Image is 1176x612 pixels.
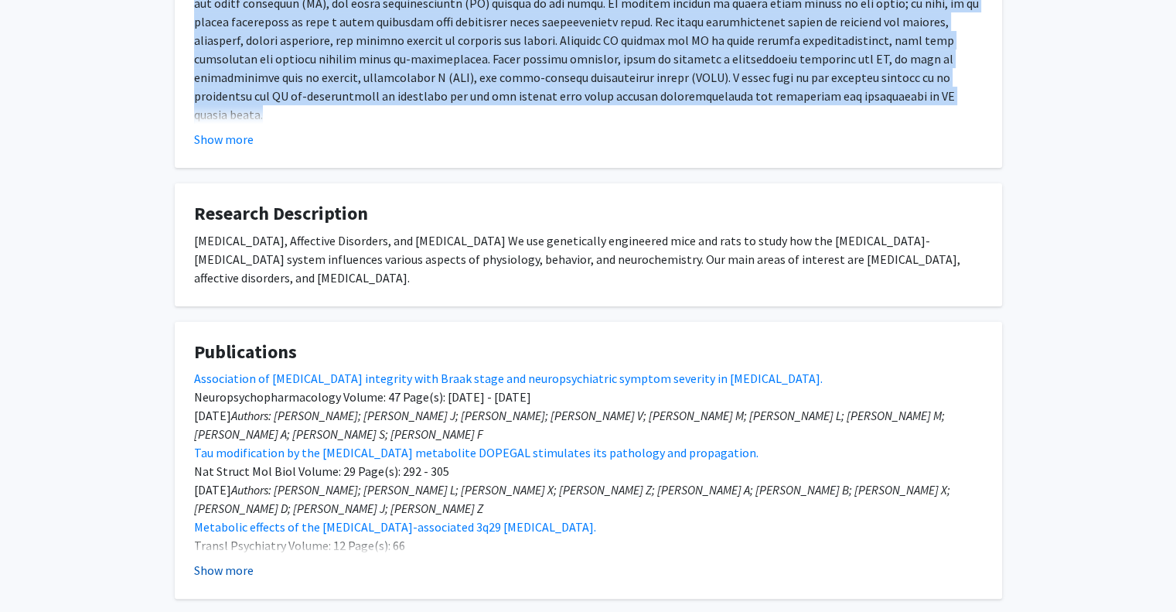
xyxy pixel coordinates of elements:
em: Authors: [PERSON_NAME]; [PERSON_NAME] L; [PERSON_NAME] X; [PERSON_NAME] Z; [PERSON_NAME] A; [PERS... [194,482,950,516]
a: Tau modification by the [MEDICAL_DATA] metabolite DOPEGAL stimulates its pathology and propagation. [194,445,758,460]
a: Metabolic effects of the [MEDICAL_DATA]-associated 3q29 [MEDICAL_DATA]. [194,519,596,535]
button: Show more [194,130,254,149]
h4: Publications [194,341,983,364]
iframe: Chat [12,542,66,600]
a: Association of [MEDICAL_DATA] integrity with Braak stage and neuropsychiatric symptom severity in... [194,371,823,386]
h4: Research Description [194,203,983,225]
button: Show more [194,561,254,580]
em: Authors: [PERSON_NAME]; [PERSON_NAME] J; [PERSON_NAME]; [PERSON_NAME] V; [PERSON_NAME] M; [PERSON... [194,408,945,442]
div: [MEDICAL_DATA], Affective Disorders, and [MEDICAL_DATA] We use genetically engineered mice and ra... [194,231,983,287]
